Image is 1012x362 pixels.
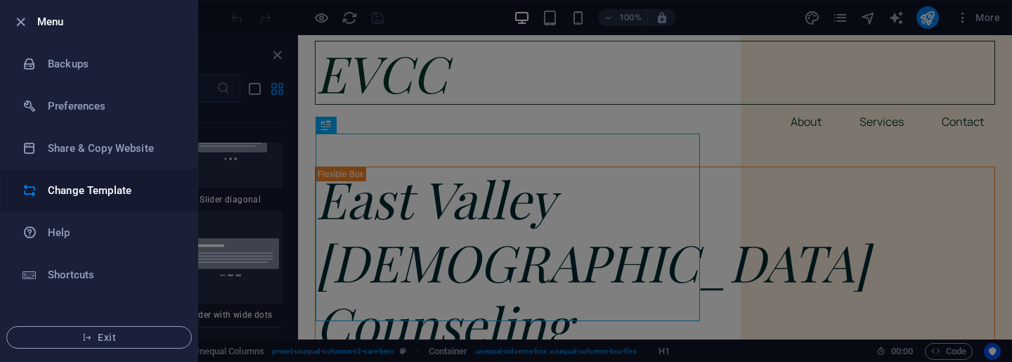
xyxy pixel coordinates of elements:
a: Help [1,212,197,254]
h6: Backups [48,56,178,72]
h6: Change Template [48,182,178,199]
h6: Menu [37,13,186,30]
h6: Share & Copy Website [48,140,178,157]
h6: Shortcuts [48,266,178,283]
h6: Help [48,224,178,241]
h6: Preferences [48,98,178,115]
button: Exit [6,326,192,349]
span: Exit [18,332,180,343]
